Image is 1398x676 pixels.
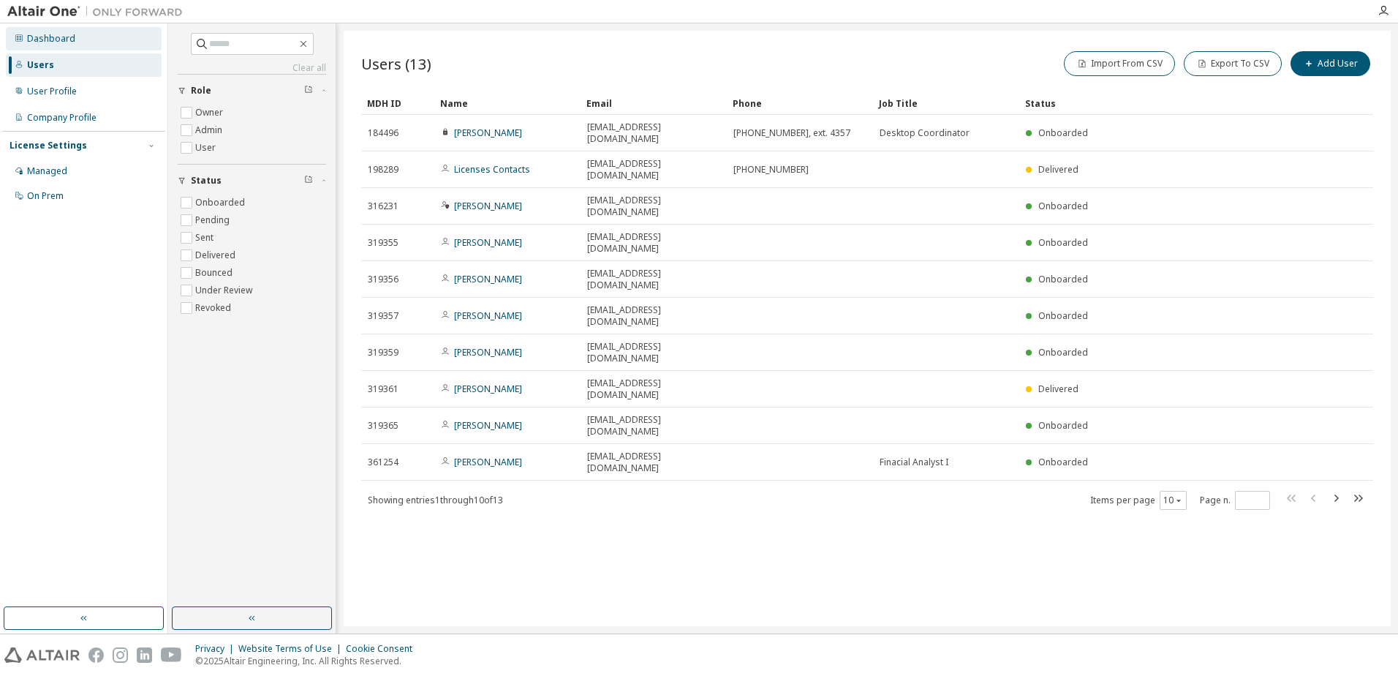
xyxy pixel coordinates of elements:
label: Onboarded [195,194,248,211]
a: Clear all [178,62,326,74]
span: 319359 [368,347,398,358]
span: 316231 [368,200,398,212]
span: [EMAIL_ADDRESS][DOMAIN_NAME] [587,378,720,401]
a: [PERSON_NAME] [454,273,522,285]
span: Onboarded [1038,419,1088,432]
span: Onboarded [1038,273,1088,285]
span: [PHONE_NUMBER] [733,164,809,176]
span: [PHONE_NUMBER], ext. 4357 [733,127,850,139]
button: Status [178,165,326,197]
span: Onboarded [1038,456,1088,468]
div: User Profile [27,86,77,97]
div: Email [586,91,721,115]
span: 361254 [368,457,398,468]
span: Clear filter [304,175,313,187]
span: 198289 [368,164,398,176]
a: [PERSON_NAME] [454,346,522,358]
span: [EMAIL_ADDRESS][DOMAIN_NAME] [587,231,720,255]
span: Onboarded [1038,309,1088,322]
span: Clear filter [304,85,313,97]
button: 10 [1163,495,1183,506]
img: Altair One [7,4,190,19]
label: Revoked [195,299,234,317]
label: Pending [195,211,233,229]
div: Users [27,59,54,71]
div: License Settings [10,140,87,151]
span: Delivered [1038,383,1078,395]
span: Status [191,175,222,187]
div: Managed [27,165,67,177]
div: Company Profile [27,112,97,124]
button: Add User [1291,51,1370,76]
span: 319361 [368,383,398,395]
span: 319357 [368,310,398,322]
span: [EMAIL_ADDRESS][DOMAIN_NAME] [587,341,720,364]
span: Onboarded [1038,346,1088,358]
div: Website Terms of Use [238,643,346,655]
a: [PERSON_NAME] [454,127,522,139]
img: youtube.svg [161,647,182,663]
button: Export To CSV [1184,51,1282,76]
label: Admin [195,121,225,139]
label: Owner [195,104,226,121]
div: MDH ID [367,91,428,115]
span: Onboarded [1038,200,1088,212]
span: Delivered [1038,163,1078,176]
div: Cookie Consent [346,643,421,655]
span: [EMAIL_ADDRESS][DOMAIN_NAME] [587,451,720,474]
div: On Prem [27,190,64,202]
a: [PERSON_NAME] [454,200,522,212]
label: User [195,139,219,157]
span: Finacial Analyst I [880,457,948,468]
span: Role [191,85,211,97]
span: 319356 [368,274,398,285]
span: [EMAIL_ADDRESS][DOMAIN_NAME] [587,195,720,218]
span: 319355 [368,237,398,249]
span: Users (13) [361,53,431,74]
span: Onboarded [1038,236,1088,249]
label: Under Review [195,282,255,299]
a: [PERSON_NAME] [454,236,522,249]
label: Bounced [195,264,235,282]
span: [EMAIL_ADDRESS][DOMAIN_NAME] [587,414,720,437]
span: [EMAIL_ADDRESS][DOMAIN_NAME] [587,121,720,145]
span: Items per page [1090,491,1187,510]
a: [PERSON_NAME] [454,419,522,432]
button: Import From CSV [1064,51,1175,76]
label: Delivered [195,247,238,264]
div: Phone [733,91,867,115]
img: instagram.svg [113,647,128,663]
img: facebook.svg [88,647,104,663]
div: Dashboard [27,33,75,45]
div: Name [440,91,575,115]
span: 319365 [368,420,398,432]
a: [PERSON_NAME] [454,309,522,322]
a: [PERSON_NAME] [454,456,522,468]
span: [EMAIL_ADDRESS][DOMAIN_NAME] [587,158,720,181]
span: Page n. [1200,491,1270,510]
img: altair_logo.svg [4,647,80,663]
p: © 2025 Altair Engineering, Inc. All Rights Reserved. [195,655,421,667]
div: Privacy [195,643,238,655]
div: Job Title [879,91,1013,115]
label: Sent [195,229,216,247]
div: Status [1025,91,1297,115]
img: linkedin.svg [137,647,152,663]
span: 184496 [368,127,398,139]
button: Role [178,75,326,107]
span: Onboarded [1038,127,1088,139]
span: Showing entries 1 through 10 of 13 [368,494,503,506]
span: Desktop Coordinator [880,127,970,139]
span: [EMAIL_ADDRESS][DOMAIN_NAME] [587,268,720,291]
span: [EMAIL_ADDRESS][DOMAIN_NAME] [587,304,720,328]
a: [PERSON_NAME] [454,383,522,395]
a: Licenses Contacts [454,163,530,176]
